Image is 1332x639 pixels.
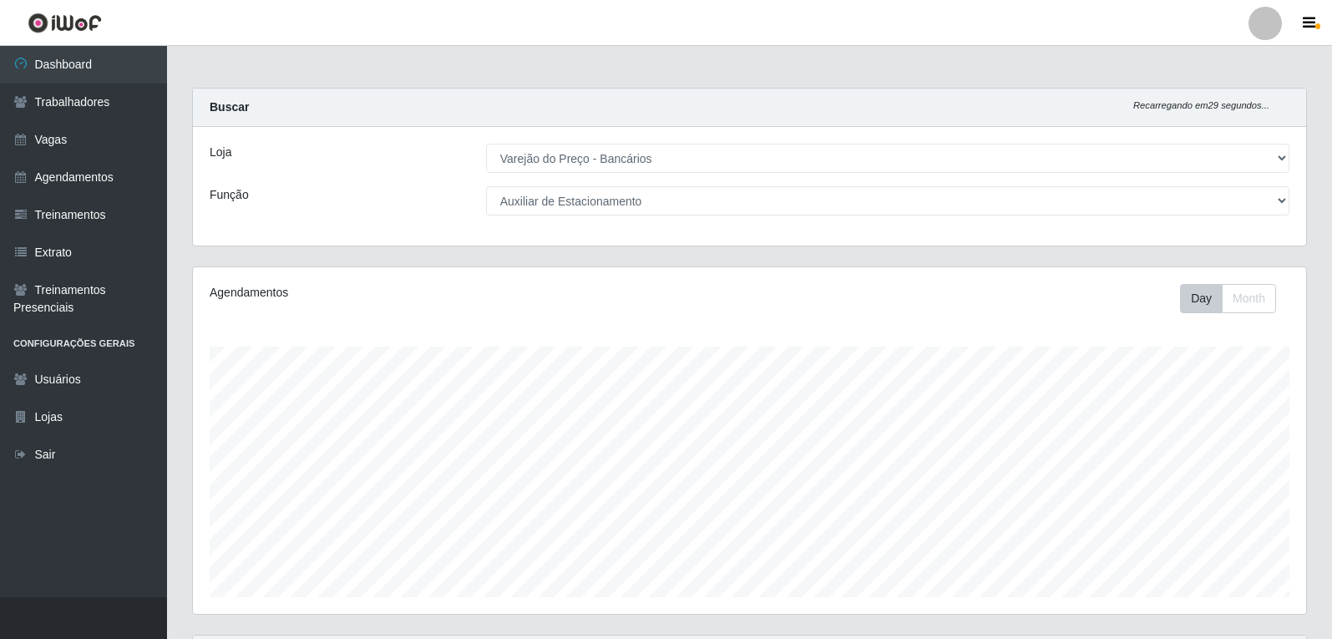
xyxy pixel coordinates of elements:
[1180,284,1276,313] div: First group
[210,144,231,161] label: Loja
[1180,284,1289,313] div: Toolbar with button groups
[1222,284,1276,313] button: Month
[1180,284,1223,313] button: Day
[210,100,249,114] strong: Buscar
[28,13,102,33] img: CoreUI Logo
[210,186,249,204] label: Função
[210,284,645,302] div: Agendamentos
[1133,100,1269,110] i: Recarregando em 29 segundos...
